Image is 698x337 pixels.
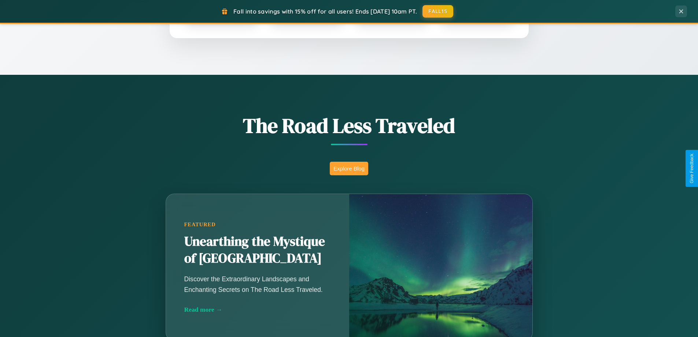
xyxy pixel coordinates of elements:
h2: Unearthing the Mystique of [GEOGRAPHIC_DATA] [184,233,331,267]
span: Fall into savings with 15% off for all users! Ends [DATE] 10am PT. [233,8,417,15]
div: Read more → [184,306,331,314]
h1: The Road Less Traveled [129,111,569,140]
div: Featured [184,221,331,228]
p: Discover the Extraordinary Landscapes and Enchanting Secrets on The Road Less Traveled. [184,274,331,294]
button: FALL15 [422,5,453,18]
button: Explore Blog [330,162,368,175]
div: Give Feedback [689,154,694,183]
